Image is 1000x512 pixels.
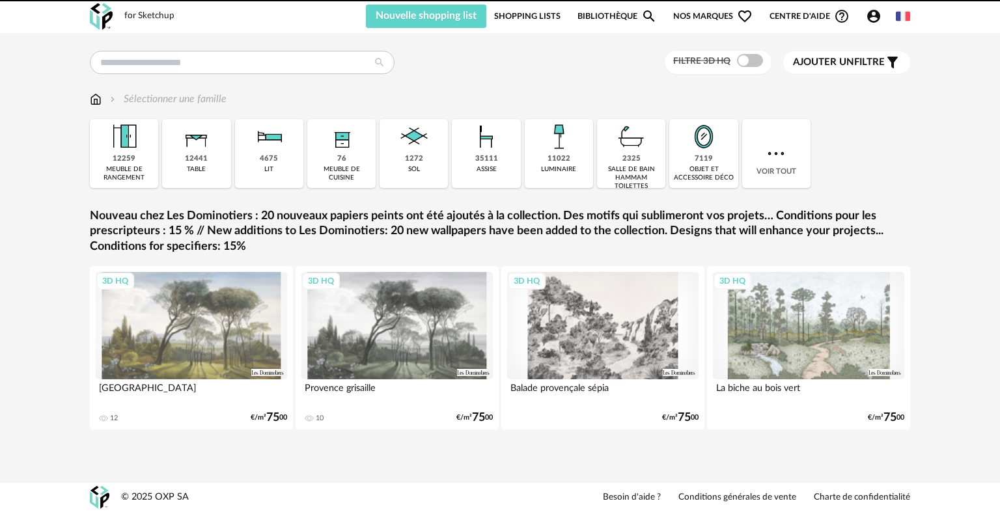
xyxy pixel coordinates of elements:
a: 3D HQ Provence grisaille 10 €/m²7500 [296,266,499,429]
img: OXP [90,3,113,30]
div: Voir tout [742,119,811,188]
div: 3D HQ [302,273,340,290]
a: 3D HQ Balade provençale sépia €/m²7500 [501,266,704,429]
div: lit [264,165,273,174]
img: Table.png [179,119,214,154]
span: Account Circle icon [866,8,887,24]
div: Sélectionner une famille [107,92,227,107]
div: [GEOGRAPHIC_DATA] [96,379,287,405]
img: Salle%20de%20bain.png [614,119,649,154]
div: meuble de rangement [94,165,154,182]
div: 76 [337,154,346,164]
div: table [187,165,206,174]
a: Besoin d'aide ? [603,492,661,504]
button: Nouvelle shopping list [366,5,486,28]
span: Nos marques [673,5,753,28]
span: Account Circle icon [866,8,882,24]
img: Meuble%20de%20rangement.png [107,119,142,154]
a: Conditions générales de vente [678,492,796,504]
div: meuble de cuisine [311,165,372,182]
a: 3D HQ La biche au bois vert €/m²7500 [707,266,910,429]
img: Miroir.png [686,119,721,154]
img: svg+xml;base64,PHN2ZyB3aWR0aD0iMTYiIGhlaWdodD0iMTYiIHZpZXdCb3g9IjAgMCAxNiAxNiIgZmlsbD0ibm9uZSIgeG... [107,92,118,107]
span: Magnify icon [641,8,657,24]
div: 11022 [548,154,570,164]
a: Shopping Lists [494,5,561,28]
div: Provence grisaille [301,379,493,405]
span: Heart Outline icon [737,8,753,24]
div: 10 [316,414,324,423]
span: Nouvelle shopping list [376,10,477,21]
a: BibliothèqueMagnify icon [577,5,657,28]
div: €/m² 00 [662,413,699,422]
img: fr [896,9,910,23]
div: 3D HQ [714,273,751,290]
div: 35111 [475,154,498,164]
div: 12 [110,414,118,423]
span: Centre d'aideHelp Circle Outline icon [770,8,850,24]
span: Filtre 3D HQ [673,57,730,66]
div: assise [477,165,497,174]
span: 75 [472,413,485,422]
img: Rangement.png [324,119,359,154]
img: Assise.png [469,119,504,154]
button: Ajouter unfiltre Filter icon [783,51,910,74]
img: more.7b13dc1.svg [764,142,788,165]
a: 3D HQ [GEOGRAPHIC_DATA] 12 €/m²7500 [90,266,293,429]
span: Ajouter un [793,57,854,67]
img: OXP [90,486,109,509]
img: svg+xml;base64,PHN2ZyB3aWR0aD0iMTYiIGhlaWdodD0iMTciIHZpZXdCb3g9IjAgMCAxNiAxNyIgZmlsbD0ibm9uZSIgeG... [90,92,102,107]
div: sol [408,165,420,174]
div: €/m² 00 [456,413,493,422]
div: © 2025 OXP SA [121,491,189,504]
div: 3D HQ [96,273,134,290]
div: 4675 [260,154,278,164]
div: salle de bain hammam toilettes [601,165,661,191]
span: 75 [883,413,896,422]
span: Help Circle Outline icon [834,8,850,24]
a: Charte de confidentialité [814,492,910,504]
div: Balade provençale sépia [507,379,699,405]
div: 12441 [185,154,208,164]
div: for Sketchup [124,10,174,22]
div: €/m² 00 [251,413,287,422]
a: Nouveau chez Les Dominotiers : 20 nouveaux papiers peints ont été ajoutés à la collection. Des mo... [90,209,910,254]
span: 75 [678,413,691,422]
img: Sol.png [396,119,432,154]
div: La biche au bois vert [713,379,904,405]
div: 1272 [405,154,423,164]
span: filtre [793,56,885,69]
span: 75 [266,413,279,422]
div: €/m² 00 [868,413,904,422]
div: 12259 [113,154,135,164]
span: Filter icon [885,55,900,70]
div: 3D HQ [508,273,546,290]
img: Literie.png [251,119,286,154]
div: 7119 [695,154,713,164]
div: objet et accessoire déco [673,165,734,182]
img: Luminaire.png [541,119,576,154]
div: luminaire [541,165,576,174]
div: 2325 [622,154,641,164]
